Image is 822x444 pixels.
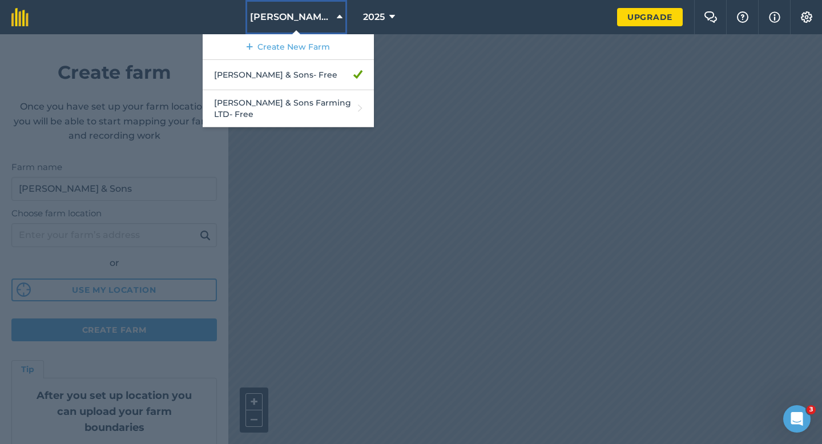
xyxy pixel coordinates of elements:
a: Create New Farm [203,34,374,60]
span: 3 [807,405,816,414]
a: [PERSON_NAME] & Sons- Free [203,60,374,90]
img: Two speech bubbles overlapping with the left bubble in the forefront [704,11,718,23]
a: Upgrade [617,8,683,26]
img: svg+xml;base64,PHN2ZyB4bWxucz0iaHR0cDovL3d3dy53My5vcmcvMjAwMC9zdmciIHdpZHRoPSIxNyIgaGVpZ2h0PSIxNy... [769,10,780,24]
span: 2025 [363,10,385,24]
img: fieldmargin Logo [11,8,29,26]
a: [PERSON_NAME] & Sons Farming LTD- Free [203,90,374,127]
img: A question mark icon [736,11,750,23]
iframe: Intercom live chat [783,405,811,433]
img: A cog icon [800,11,813,23]
span: [PERSON_NAME] & Sons [250,10,332,24]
